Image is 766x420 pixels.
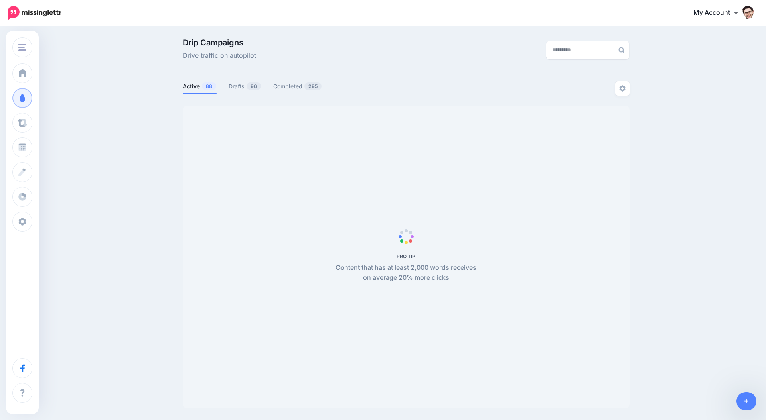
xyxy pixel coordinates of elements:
span: Drive traffic on autopilot [183,51,256,61]
img: search-grey-6.png [618,47,624,53]
img: settings-grey.png [619,85,626,92]
span: 88 [202,82,216,90]
a: My Account [685,3,754,23]
span: 295 [304,82,322,90]
a: Drafts96 [229,82,261,91]
p: Content that has at least 2,000 words receives on average 20% more clicks [331,263,481,283]
a: Completed295 [273,82,322,91]
h5: PRO TIP [331,253,481,259]
a: Active88 [183,82,217,91]
span: Drip Campaigns [183,39,256,47]
span: 96 [247,82,261,90]
img: Missinglettr [8,6,61,20]
img: menu.png [18,44,26,51]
